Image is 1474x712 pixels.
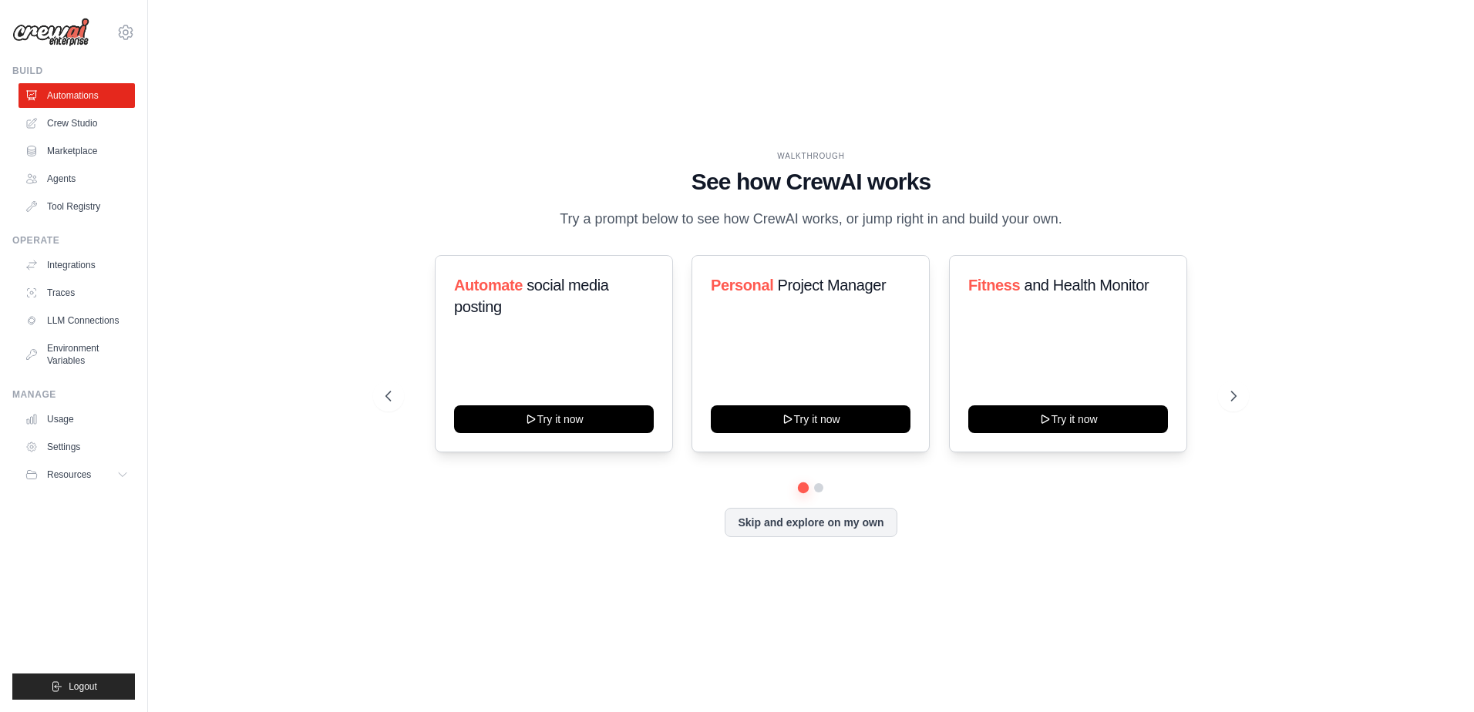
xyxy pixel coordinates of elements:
[968,405,1168,433] button: Try it now
[725,508,897,537] button: Skip and explore on my own
[454,277,609,315] span: social media posting
[19,166,135,191] a: Agents
[19,407,135,432] a: Usage
[711,405,910,433] button: Try it now
[19,83,135,108] a: Automations
[552,208,1070,230] p: Try a prompt below to see how CrewAI works, or jump right in and build your own.
[12,18,89,47] img: Logo
[12,65,135,77] div: Build
[19,336,135,373] a: Environment Variables
[19,462,135,487] button: Resources
[19,139,135,163] a: Marketplace
[385,150,1237,162] div: WALKTHROUGH
[19,435,135,459] a: Settings
[19,253,135,277] a: Integrations
[454,277,523,294] span: Automate
[12,673,135,700] button: Logout
[19,194,135,219] a: Tool Registry
[968,277,1020,294] span: Fitness
[385,168,1237,196] h1: See how CrewAI works
[454,405,654,433] button: Try it now
[778,277,887,294] span: Project Manager
[12,234,135,247] div: Operate
[711,277,773,294] span: Personal
[19,111,135,136] a: Crew Studio
[47,469,91,481] span: Resources
[12,388,135,401] div: Manage
[1024,277,1149,294] span: and Health Monitor
[69,680,97,693] span: Logout
[19,280,135,305] a: Traces
[19,308,135,333] a: LLM Connections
